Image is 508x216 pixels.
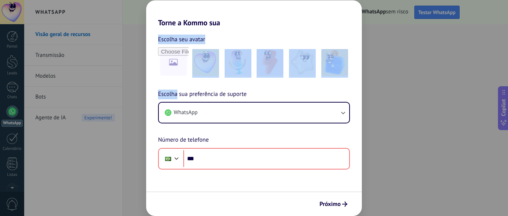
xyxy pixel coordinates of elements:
[159,103,349,123] button: WhatsApp
[174,109,197,116] span: WhatsApp
[158,135,209,145] span: Número de telefone
[192,49,219,76] img: -1.jpeg
[319,202,341,207] span: Próximo
[146,0,362,27] h2: Torne a Kommo sua
[289,49,316,76] img: -4.jpeg
[321,49,348,76] img: -5.jpeg
[316,198,351,210] button: Próximo
[225,49,251,76] img: -2.jpeg
[158,35,205,44] span: Escolha seu avatar
[158,90,247,99] span: Escolha sua preferência de suporte
[161,151,175,167] div: Brazil: + 55
[257,49,283,76] img: -3.jpeg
